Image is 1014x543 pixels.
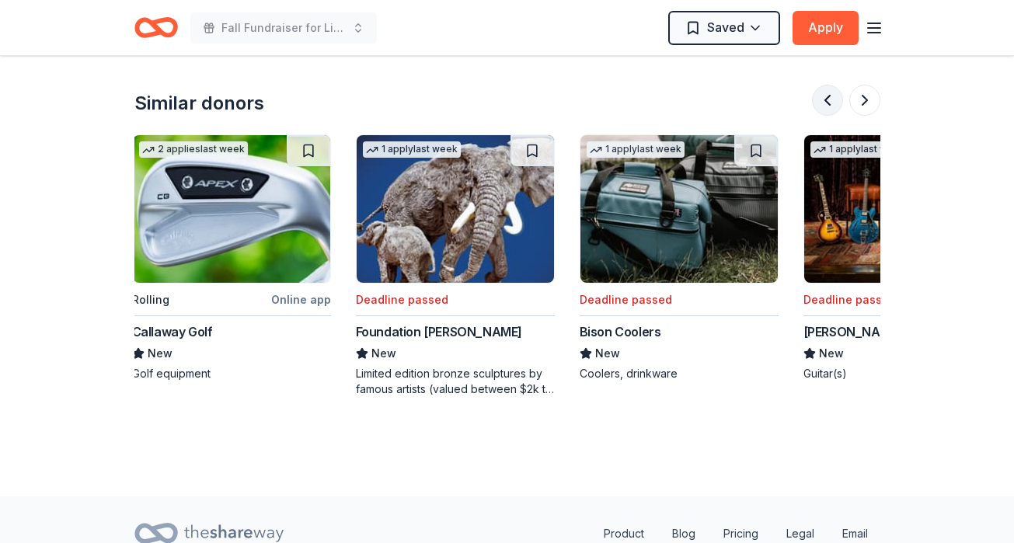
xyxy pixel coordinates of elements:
[221,19,346,37] span: Fall Fundraiser for Lincoln Park Dance Team
[803,291,896,309] div: Deadline passed
[134,9,178,46] a: Home
[580,366,779,381] div: Coolers, drinkware
[819,344,844,363] span: New
[132,366,331,381] div: Golf equipment
[793,11,859,45] button: Apply
[587,141,685,158] div: 1 apply last week
[132,291,169,309] div: Rolling
[580,135,778,283] img: Image for Bison Coolers
[134,91,264,116] div: Similar donors
[190,12,377,44] button: Fall Fundraiser for Lincoln Park Dance Team
[803,322,902,341] div: [PERSON_NAME]
[132,322,213,341] div: Callaway Golf
[356,134,555,397] a: Image for Foundation Michelangelo1 applylast weekDeadline passedFoundation [PERSON_NAME]NewLimite...
[803,134,1002,381] a: Image for Gibson1 applylast weekDeadline passed[PERSON_NAME]NewGuitar(s)
[804,135,1002,283] img: Image for Gibson
[356,366,555,397] div: Limited edition bronze sculptures by famous artists (valued between $2k to $7k; proceeds will spl...
[668,11,780,45] button: Saved
[595,344,620,363] span: New
[132,134,331,381] a: Image for Callaway Golf2 applieslast weekRollingOnline appCallaway GolfNewGolf equipment
[707,17,744,37] span: Saved
[810,141,908,158] div: 1 apply last week
[371,344,396,363] span: New
[357,135,554,283] img: Image for Foundation Michelangelo
[133,135,330,283] img: Image for Callaway Golf
[139,141,248,158] div: 2 applies last week
[148,344,172,363] span: New
[580,134,779,381] a: Image for Bison Coolers1 applylast weekDeadline passedBison CoolersNewCoolers, drinkware
[356,291,448,309] div: Deadline passed
[356,322,522,341] div: Foundation [PERSON_NAME]
[363,141,461,158] div: 1 apply last week
[803,366,1002,381] div: Guitar(s)
[271,290,331,309] div: Online app
[580,291,672,309] div: Deadline passed
[580,322,661,341] div: Bison Coolers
